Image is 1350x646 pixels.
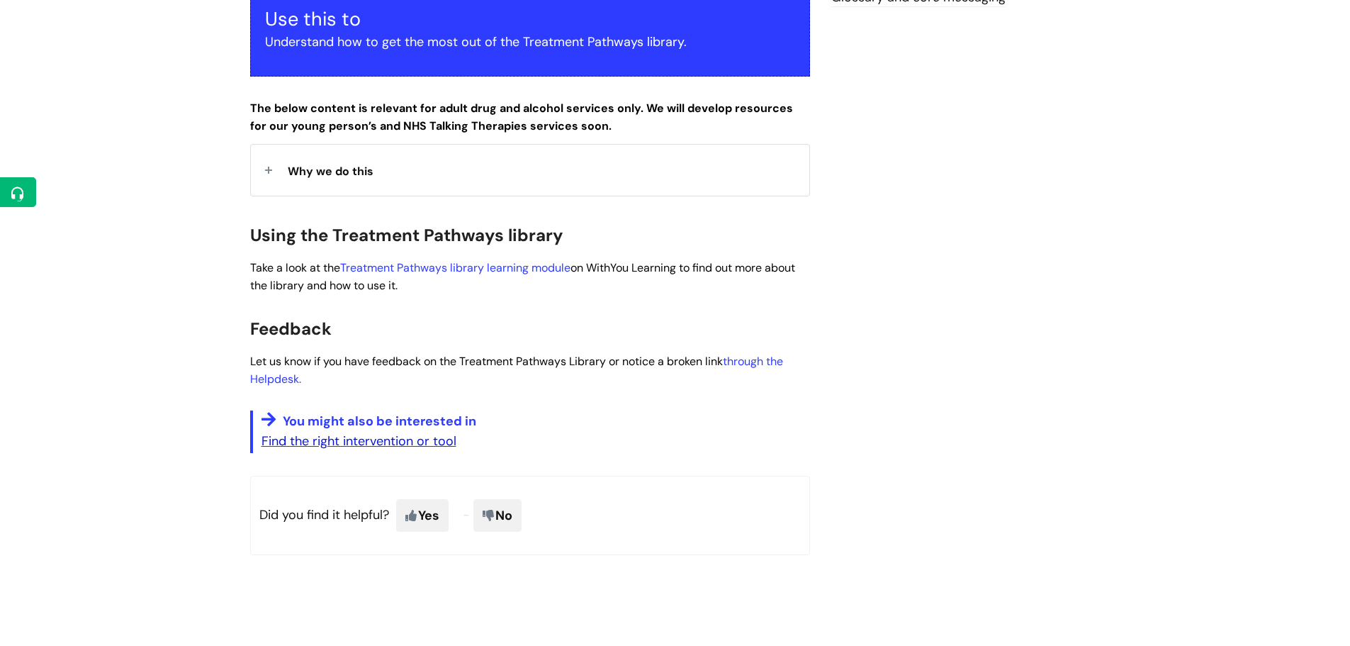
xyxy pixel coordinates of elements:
[288,164,373,179] span: Why we do this
[473,499,522,532] span: No
[283,413,476,430] span: You might also be interested in
[250,101,793,133] strong: The below content is relevant for adult drug and alcohol services only. We will develop resources...
[396,499,449,532] span: Yes
[250,476,810,555] p: Did you find it helpful?
[261,433,456,450] a: Find the right intervention or tool
[265,30,795,53] p: Understand how to get the most out of the Treatment Pathways library.
[250,354,783,386] span: Let us know if you have feedback on the Treatment Pathways Library or notice a broken link
[250,318,332,340] span: Feedback
[265,8,795,30] h3: Use this to
[250,224,563,246] span: Using the Treatment Pathways library
[340,260,570,275] a: Treatment Pathways library learning module
[250,260,795,293] span: Take a look at the on WithYou Learning to find out more about the library and how to use it.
